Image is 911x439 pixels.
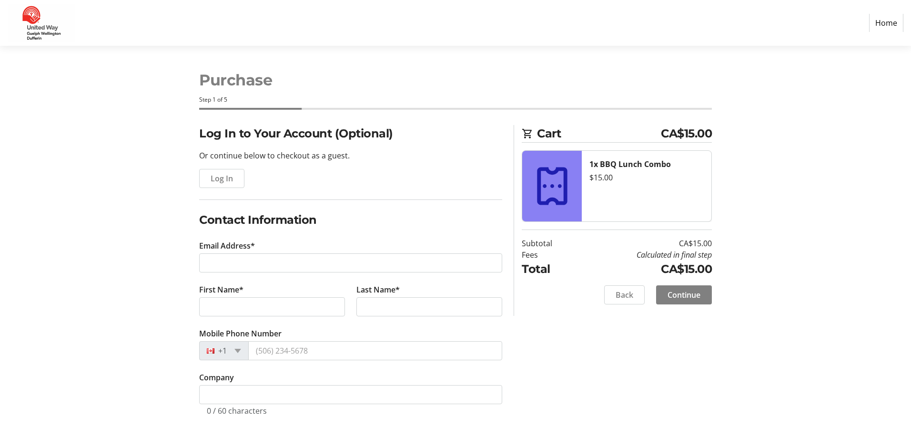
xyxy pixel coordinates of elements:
td: Fees [522,249,577,261]
td: Total [522,261,577,278]
a: Home [869,14,903,32]
button: Back [604,285,645,304]
span: Log In [211,173,233,184]
button: Continue [656,285,712,304]
label: Email Address* [199,240,255,251]
td: CA$15.00 [577,238,712,249]
span: Cart [537,125,661,142]
input: (506) 234-5678 [248,341,502,360]
div: $15.00 [589,172,704,183]
span: Continue [668,289,700,301]
strong: 1x BBQ Lunch Combo [589,159,671,169]
td: Subtotal [522,238,577,249]
h1: Purchase [199,69,712,92]
h2: Log In to Your Account (Optional) [199,125,502,142]
tr-character-limit: 0 / 60 characters [207,406,267,416]
label: Mobile Phone Number [199,328,282,339]
span: CA$15.00 [661,125,712,142]
div: Step 1 of 5 [199,95,712,104]
td: Calculated in final step [577,249,712,261]
button: Log In [199,169,244,188]
span: Back [616,289,633,301]
img: United Way Guelph Wellington Dufferin's Logo [8,4,75,42]
label: Company [199,372,234,383]
td: CA$15.00 [577,261,712,278]
label: First Name* [199,284,243,295]
h2: Contact Information [199,211,502,229]
label: Last Name* [356,284,400,295]
p: Or continue below to checkout as a guest. [199,150,502,161]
